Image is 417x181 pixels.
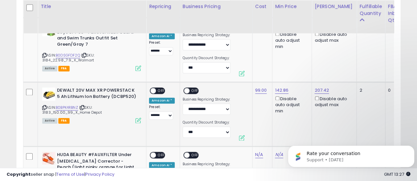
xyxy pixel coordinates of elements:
div: Preset: [149,105,175,120]
div: Min Price [275,3,309,10]
span: FBA [58,66,70,71]
label: Quantity Discount Strategy: [183,56,230,60]
div: Disable auto adjust max [314,95,351,108]
span: All listings currently available for purchase on Amazon [42,118,57,124]
img: 411nujpiXPL._SL40_.jpg [42,87,55,101]
label: Business Repricing Strategy: [183,162,230,166]
div: Amazon AI * [149,98,175,103]
div: seller snap | | [7,171,114,178]
label: Business Repricing Strategy: [183,97,230,102]
div: FBA inbound Qty [388,3,408,24]
b: Teenage Mutant Ninja Turtles Little Boys UPF 50+ Pullover Rash Guard and Swim Trunks Outfit Set G... [57,23,137,49]
div: Fulfillable Quantity [359,3,382,17]
div: Business Pricing [183,3,250,10]
span: | SKU: 3184_22.98_7.9_X_Walmart [42,53,94,62]
a: B0BPK4RBNZ [56,105,78,110]
div: 2 [359,87,380,93]
a: N/A [255,151,263,158]
div: Disable auto adjust min [275,95,307,114]
div: Amazon AI * [149,33,175,39]
div: Preset: [149,40,175,55]
div: Cost [255,3,270,10]
b: DEWALT 20V MAX XR POWERSTACK 5 Ah Lithium Ion Battery (DCBP520) [57,87,137,101]
a: B0DSGFDF2Q [56,53,80,58]
div: Title [41,3,143,10]
span: OFF [156,152,166,158]
a: Privacy Policy [85,171,114,177]
img: 41ThoP0ZrHL._SL40_.jpg [42,152,55,164]
label: Quantity Discount Strategy: [183,120,230,125]
span: OFF [190,88,200,94]
a: 99.00 [255,87,267,94]
a: 207.42 [314,87,329,94]
b: HUDA BEAUTY #FAUXFILTER Under [MEDICAL_DATA] Corrector - Peach (light pinky orange for light to m... [57,152,137,178]
div: ASIN: [42,87,141,123]
div: Disable auto adjust max [314,31,351,43]
a: Terms of Use [56,171,84,177]
div: Repricing [149,3,177,10]
span: OFF [190,152,200,158]
label: Business Repricing Strategy: [183,33,230,37]
strong: Copyright [7,171,31,177]
span: | SKU: 3183_150.00_99_X_Home Depot [42,105,102,115]
iframe: Intercom notifications message [285,132,417,178]
span: FBA [58,118,70,124]
a: N/A [275,151,283,158]
span: OFF [156,88,166,94]
div: Disable auto adjust min [275,31,307,50]
a: 142.86 [275,87,288,94]
span: All listings currently available for purchase on Amazon [42,66,57,71]
div: 0 [388,87,405,93]
div: [PERSON_NAME] [314,3,354,10]
div: ASIN: [42,23,141,70]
